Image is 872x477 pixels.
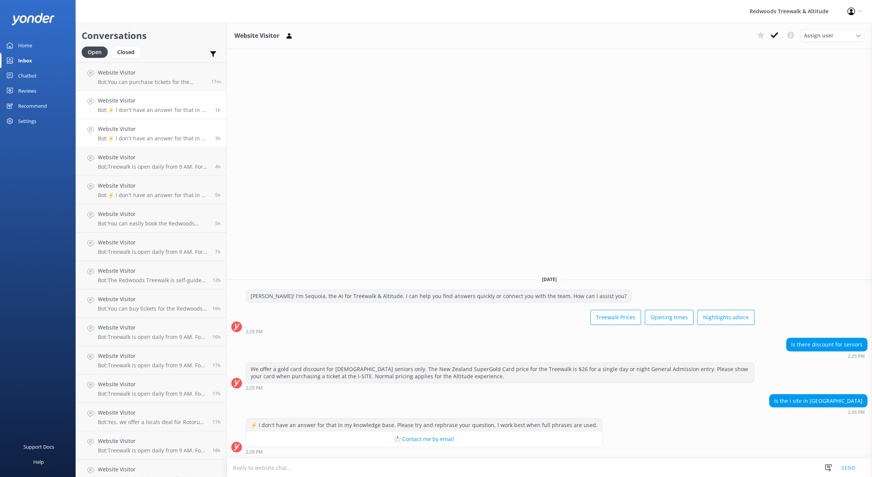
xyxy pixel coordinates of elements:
p: Bot: You can buy tickets for the Redwoods Glowworms online at [DOMAIN_NAME]. For nighttime Fast P... [98,305,207,312]
p: Bot: The Redwoods Treewalk is self-guided and takes approximately 30-40 minutes from the first br... [98,277,207,284]
h4: Website Visitor [98,465,207,474]
h4: Website Visitor [98,153,209,162]
div: [PERSON_NAME]! I'm Sequoia, the AI for Treewalk & Altitude. I can help you find answers quickly o... [246,290,631,303]
h4: Website Visitor [98,96,209,105]
span: [DATE] [537,276,561,283]
div: Support Docs [23,439,54,454]
div: Reviews [18,83,36,98]
a: Website VisitorBot:Yes, we offer a locals deal for Rotorua residents. General Admission Treewalk ... [76,403,226,431]
span: Oct 03 2025 02:26pm (UTC +13:00) Pacific/Auckland [215,107,221,113]
a: Website VisitorBot:Treewalk is open daily from 9 AM. For last ticket sold times, please check our... [76,431,226,460]
span: Oct 02 2025 11:33pm (UTC +13:00) Pacific/Auckland [212,334,221,340]
h4: Website Visitor [98,182,209,190]
span: Oct 02 2025 10:43pm (UTC +13:00) Pacific/Auckland [212,419,221,425]
strong: 2:26 PM [848,410,865,415]
span: Oct 03 2025 03:40am (UTC +13:00) Pacific/Auckland [212,277,221,283]
a: Website VisitorBot:Treewalk is open daily from 9 AM. For last ticket sold times, please check our... [76,148,226,176]
p: Bot: Yes, we offer a locals deal for Rotorua residents. General Admission Treewalk tickets are $2... [98,419,207,426]
span: Oct 02 2025 09:55pm (UTC +13:00) Pacific/Auckland [212,447,221,454]
p: Bot: Treewalk is open daily from 9 AM. For last ticket sold times, please check our website FAQs ... [98,362,207,369]
span: Assign user [804,31,833,40]
p: Bot: You can easily book the Redwoods Altitude experience online through our website at [URL][DOM... [98,220,209,227]
h4: Website Visitor [98,125,209,133]
div: Assign User [800,30,864,42]
p: Bot: You can purchase tickets for the nighttime walk online. Please visit [DOMAIN_NAME] to book y... [98,79,206,85]
a: Website VisitorBot:Treewalk is open daily from 9 AM. For last ticket sold times, please check our... [76,233,226,261]
strong: 2:25 PM [246,329,263,334]
h2: Conversations [82,28,221,43]
button: 📩 Contact me by email [246,432,602,447]
div: Oct 03 2025 02:26pm (UTC +13:00) Pacific/Auckland [246,449,603,454]
div: Settings [18,113,36,129]
span: Oct 03 2025 12:30pm (UTC +13:00) Pacific/Auckland [215,135,221,141]
a: Website VisitorBot:The Redwoods Treewalk is self-guided and takes approximately 30-40 minutes fro... [76,261,226,289]
div: Recommend [18,98,47,113]
a: Website VisitorBot:⚡ I don't have an answer for that in my knowledge base. Please try and rephras... [76,119,226,148]
p: Bot: Treewalk is open daily from 9 AM. For last ticket sold times, please check our website FAQs ... [98,249,209,255]
p: Bot: Treewalk is open daily from 9 AM. For more details, you can check our website FAQs at [URL][... [98,390,207,397]
a: Website VisitorBot:You can buy tickets for the Redwoods Glowworms online at [DOMAIN_NAME]. For ni... [76,289,226,318]
a: Website VisitorBot:Treewalk is open daily from 9 AM. For last ticket sold times, please check our... [76,318,226,346]
h4: Website Visitor [98,409,207,417]
h4: Website Visitor [98,352,207,360]
strong: 2:25 PM [848,354,865,359]
p: Bot: ⚡ I don't have an answer for that in my knowledge base. Please try and rephrase your questio... [98,107,209,113]
div: Is the i site in [GEOGRAPHIC_DATA] [770,395,867,407]
div: We offer a gold card discount for [DEMOGRAPHIC_DATA] seniors only. The New Zealand SuperGold Card... [246,363,754,383]
div: Chatbot [18,68,37,83]
h4: Website Visitor [98,210,209,218]
p: Bot: Treewalk is open daily from 9 AM. For last ticket sold times, please check our website FAQs ... [98,447,207,454]
p: Bot: Treewalk is open daily from 9 AM. For last ticket sold times, please check our website FAQs ... [98,334,207,340]
span: Oct 03 2025 11:09am (UTC +13:00) Pacific/Auckland [215,163,221,170]
p: Bot: ⚡ I don't have an answer for that in my knowledge base. Please try and rephrase your questio... [98,192,209,199]
div: Inbox [18,53,32,68]
a: Open [82,48,112,56]
div: Help [33,454,44,469]
a: Website VisitorBot:You can easily book the Redwoods Altitude experience online through our websit... [76,204,226,233]
span: Oct 03 2025 10:33am (UTC +13:00) Pacific/Auckland [215,192,221,198]
a: Website VisitorBot:⚡ I don't have an answer for that in my knowledge base. Please try and rephras... [76,91,226,119]
strong: 2:25 PM [246,386,263,390]
h4: Website Visitor [98,380,207,388]
span: Oct 02 2025 10:44pm (UTC +13:00) Pacific/Auckland [212,390,221,397]
a: Website VisitorBot:You can purchase tickets for the nighttime walk online. Please visit [DOMAIN_N... [76,62,226,91]
div: Closed [112,47,140,58]
a: Website VisitorBot:Treewalk is open daily from 9 AM. For more details, you can check our website ... [76,374,226,403]
div: Oct 03 2025 02:25pm (UTC +13:00) Pacific/Auckland [246,329,754,334]
div: Open [82,47,108,58]
span: Oct 03 2025 10:19am (UTC +13:00) Pacific/Auckland [215,220,221,227]
span: Oct 03 2025 03:47pm (UTC +13:00) Pacific/Auckland [211,78,221,85]
h4: Website Visitor [98,295,207,303]
span: Oct 02 2025 11:36pm (UTC +13:00) Pacific/Auckland [212,305,221,312]
div: Oct 03 2025 02:26pm (UTC +13:00) Pacific/Auckland [769,409,867,415]
img: yonder-white-logo.png [11,13,55,25]
div: Oct 03 2025 02:25pm (UTC +13:00) Pacific/Auckland [246,385,754,390]
a: Closed [112,48,144,56]
button: Nightlights advice [697,310,754,325]
span: Oct 02 2025 10:45pm (UTC +13:00) Pacific/Auckland [212,362,221,368]
div: Is there discount for seniors [787,338,867,351]
h4: Website Visitor [98,437,207,445]
p: Bot: ⚡ I don't have an answer for that in my knowledge base. Please try and rephrase your questio... [98,135,209,142]
div: Home [18,38,32,53]
div: Oct 03 2025 02:25pm (UTC +13:00) Pacific/Auckland [786,353,867,359]
h4: Website Visitor [98,267,207,275]
button: Opening times [645,310,694,325]
div: ⚡ I don't have an answer for that in my knowledge base. Please try and rephrase your question, I ... [246,419,602,432]
button: Treewalk Prices [590,310,641,325]
h4: Website Visitor [98,68,206,77]
h4: Website Visitor [98,238,209,247]
a: Website VisitorBot:Treewalk is open daily from 9 AM. For last ticket sold times, please check our... [76,346,226,374]
h3: Website Visitor [234,31,279,41]
strong: 2:26 PM [246,450,263,454]
h4: Website Visitor [98,323,207,332]
a: Website VisitorBot:⚡ I don't have an answer for that in my knowledge base. Please try and rephras... [76,176,226,204]
span: Oct 03 2025 08:44am (UTC +13:00) Pacific/Auckland [215,249,221,255]
p: Bot: Treewalk is open daily from 9 AM. For last ticket sold times, please check our website FAQs ... [98,163,209,170]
